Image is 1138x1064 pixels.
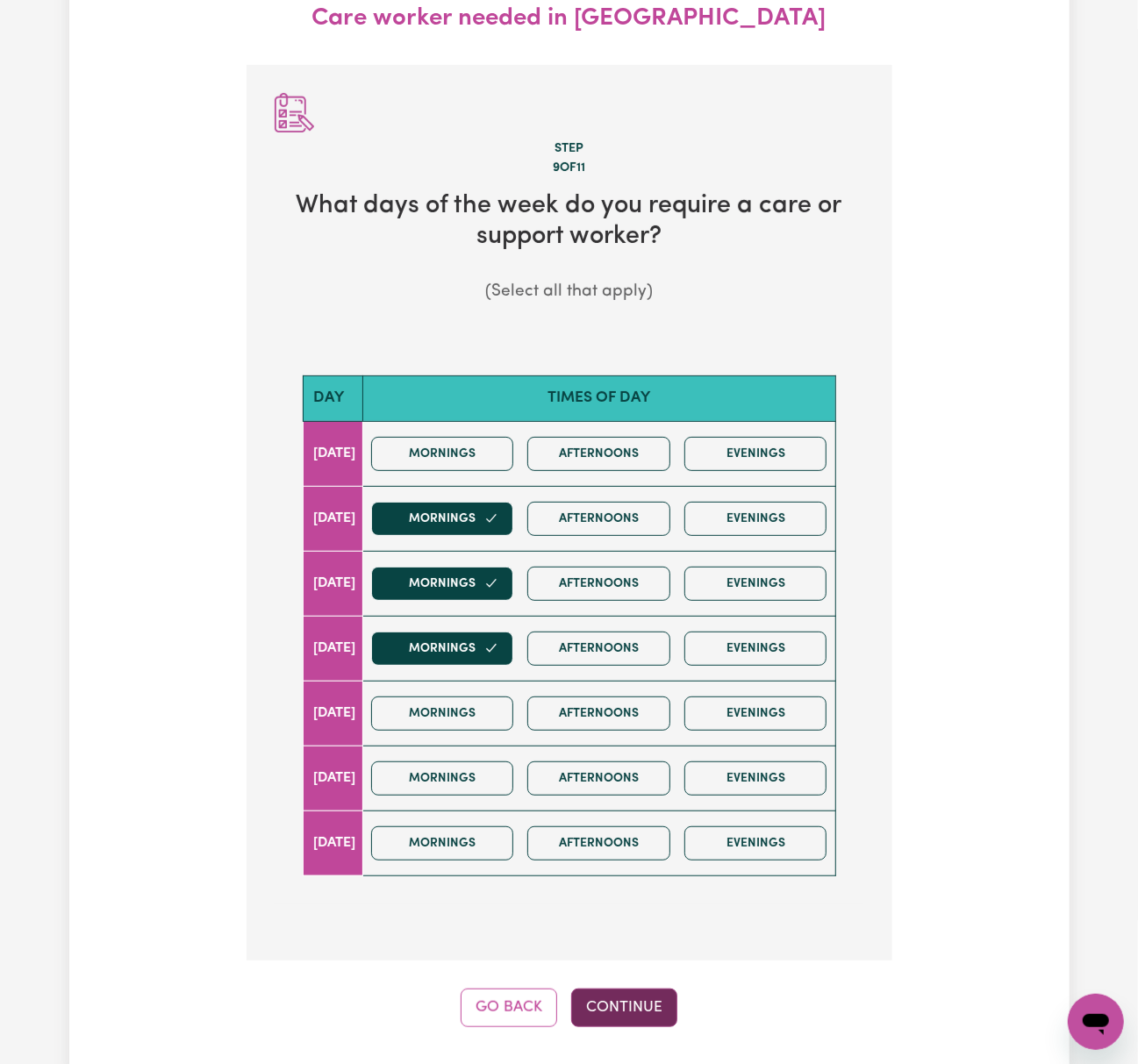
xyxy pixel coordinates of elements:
button: Mornings [371,632,514,666]
button: Mornings [371,826,514,860]
button: Evenings [684,696,827,731]
button: Mornings [371,502,514,536]
button: Evenings [684,761,827,796]
td: [DATE] [303,551,362,616]
td: [DATE] [303,616,362,681]
button: Afternoons [527,502,670,536]
iframe: Button to launch messaging window [1068,994,1124,1050]
button: Continue [571,989,677,1027]
button: Evenings [684,826,827,860]
button: Evenings [684,502,827,536]
td: [DATE] [303,486,362,551]
button: Evenings [684,567,827,601]
div: 9 of 11 [275,159,864,178]
button: Afternoons [527,437,670,471]
button: Afternoons [527,632,670,666]
td: [DATE] [303,421,362,486]
th: Times of day [362,376,835,421]
td: [DATE] [303,810,362,875]
button: Mornings [371,696,514,731]
button: Evenings [684,437,827,471]
button: Mornings [371,567,514,601]
div: Step [275,139,864,159]
button: Evenings [684,632,827,666]
button: Afternoons [527,761,670,796]
button: Afternoons [527,826,670,860]
p: (Select all that apply) [275,280,864,305]
button: Mornings [371,437,514,471]
button: Afternoons [527,567,670,601]
td: [DATE] [303,681,362,746]
button: Go Back [461,989,557,1027]
h2: What days of the week do you require a care or support worker? [275,191,864,252]
button: Mornings [371,761,514,796]
button: Afternoons [527,696,670,731]
td: [DATE] [303,746,362,810]
th: Day [303,376,362,421]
